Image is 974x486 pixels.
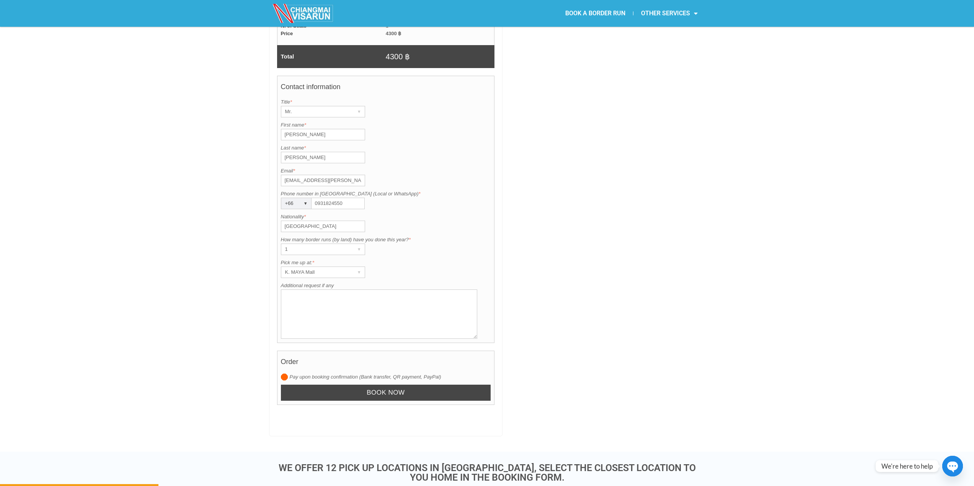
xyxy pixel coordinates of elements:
div: ▾ [300,198,311,209]
label: Pick me up at: [281,259,491,267]
div: K. MAYA Mall [281,267,350,278]
label: How many border runs (by land) have you done this year? [281,236,491,244]
td: Price [277,30,386,37]
label: Nationality [281,213,491,221]
div: 1 [281,244,350,255]
h3: WE OFFER 12 PICK UP LOCATIONS IN [GEOGRAPHIC_DATA], SELECT THE CLOSEST LOCATION TO YOU HOME IN TH... [273,463,702,482]
td: Total [277,45,386,68]
h4: Contact information [281,79,491,98]
td: 4300 ฿ [386,30,494,37]
label: Additional request if any [281,282,491,289]
nav: Menu [487,5,705,22]
div: ▾ [354,106,365,117]
a: BOOK A BORDER RUN [558,5,633,22]
label: Last name [281,144,491,152]
a: OTHER SERVICES [633,5,705,22]
div: Mr. [281,106,350,117]
label: Title [281,98,491,106]
div: +66 [281,198,297,209]
td: 4300 ฿ [386,45,494,68]
label: First name [281,121,491,129]
label: Pay upon booking confirmation (Bank transfer, QR payment, PayPal) [281,373,491,381]
label: Phone number in [GEOGRAPHIC_DATA] (Local or WhatsApp) [281,190,491,198]
label: Email [281,167,491,175]
div: ▾ [354,267,365,278]
input: Book now [281,385,491,401]
h4: Order [281,354,491,373]
div: ▾ [354,244,365,255]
